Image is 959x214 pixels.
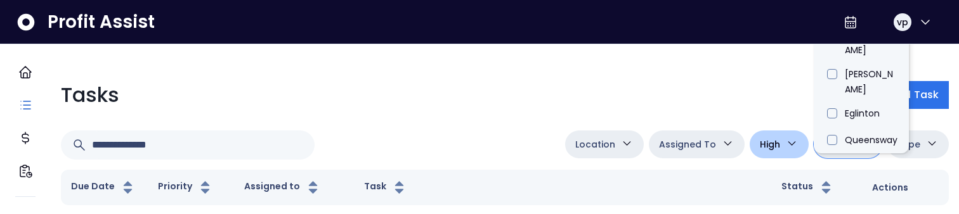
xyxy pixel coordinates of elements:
[897,137,920,152] span: Type
[48,11,155,34] span: Profit Assist
[760,137,780,152] span: High
[781,180,834,195] button: Status
[897,16,908,28] span: vp
[862,170,949,205] th: Actions
[71,180,136,195] button: Due Date
[244,180,321,195] button: Assigned to
[364,180,407,195] button: Task
[158,180,213,195] button: Priority
[575,137,615,152] span: Location
[659,137,716,152] span: Assigned To
[61,80,119,110] p: Tasks
[890,87,939,103] span: Add Task
[72,137,87,153] svg: Search icon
